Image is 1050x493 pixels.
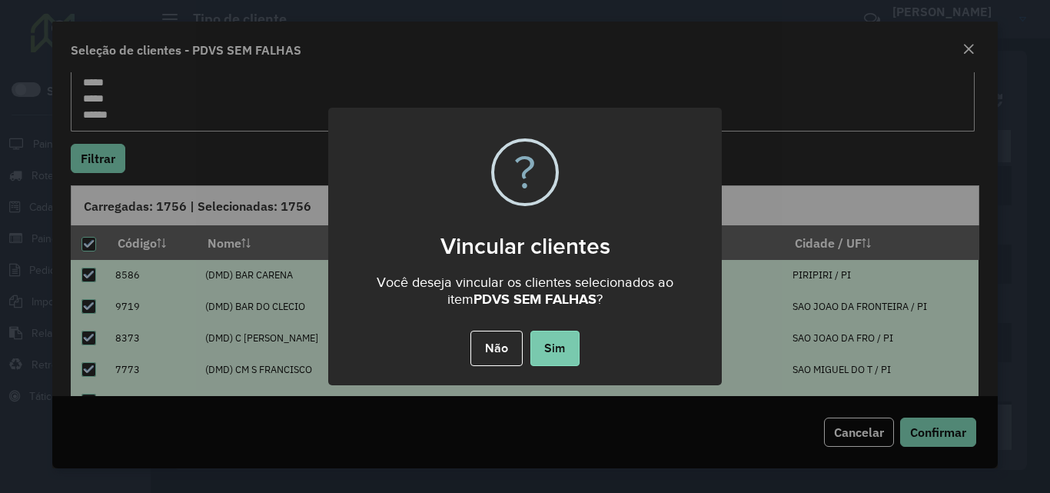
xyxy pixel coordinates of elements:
[514,142,536,203] div: ?
[473,291,596,307] strong: PDVS SEM FALHAS
[328,260,722,311] div: Você deseja vincular os clientes selecionados ao item ?
[530,331,580,366] button: Sim
[470,331,522,366] button: Não
[328,214,722,260] h2: Vincular clientes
